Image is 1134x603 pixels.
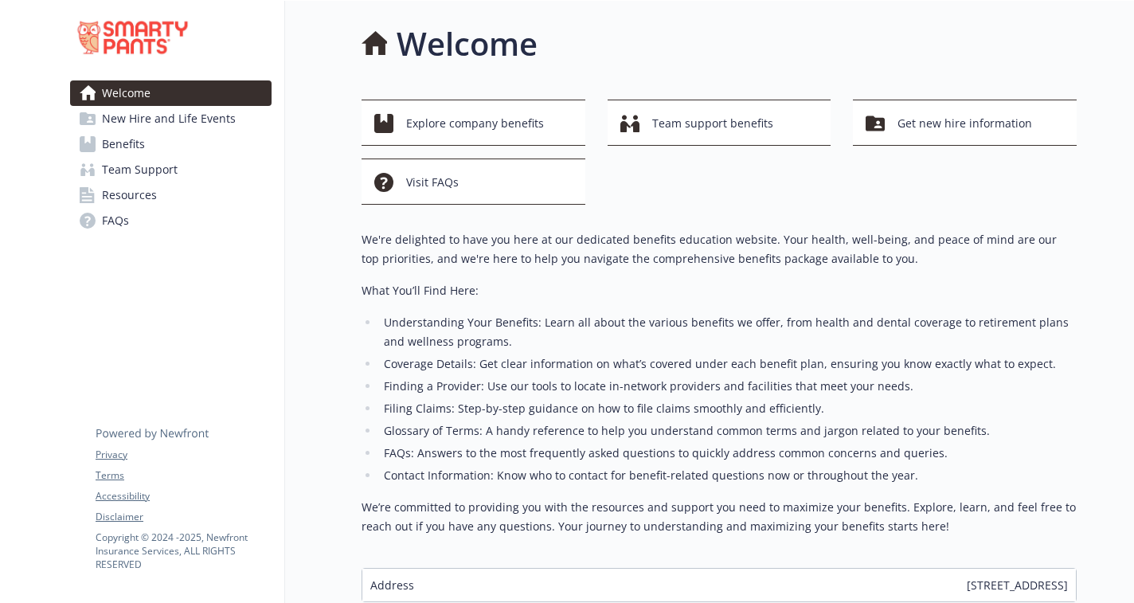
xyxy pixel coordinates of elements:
p: What You’ll Find Here: [362,281,1077,300]
span: Benefits [102,131,145,157]
a: FAQs [70,208,272,233]
a: Disclaimer [96,510,271,524]
span: Team support benefits [652,108,773,139]
span: Team Support [102,157,178,182]
span: Get new hire information [897,108,1032,139]
li: Glossary of Terms: A handy reference to help you understand common terms and jargon related to yo... [379,421,1077,441]
button: Explore company benefits [362,100,585,146]
li: Coverage Details: Get clear information on what’s covered under each benefit plan, ensuring you k... [379,354,1077,374]
p: Copyright © 2024 - 2025 , Newfront Insurance Services, ALL RIGHTS RESERVED [96,531,271,571]
button: Get new hire information [853,100,1077,146]
a: Terms [96,468,271,483]
li: Filing Claims: Step-by-step guidance on how to file claims smoothly and efficiently. [379,399,1077,418]
li: FAQs: Answers to the most frequently asked questions to quickly address common concerns and queries. [379,444,1077,463]
span: Resources [102,182,157,208]
p: We’re committed to providing you with the resources and support you need to maximize your benefit... [362,498,1077,536]
a: Resources [70,182,272,208]
a: Team Support [70,157,272,182]
li: Finding a Provider: Use our tools to locate in-network providers and facilities that meet your ne... [379,377,1077,396]
span: Address [370,577,414,593]
p: We're delighted to have you here at our dedicated benefits education website. Your health, well-b... [362,230,1077,268]
span: Welcome [102,80,151,106]
span: [STREET_ADDRESS] [967,577,1068,593]
button: Visit FAQs [362,159,585,205]
a: Accessibility [96,489,271,503]
a: Benefits [70,131,272,157]
a: Privacy [96,448,271,462]
a: Welcome [70,80,272,106]
li: Contact Information: Know who to contact for benefit-related questions now or throughout the year. [379,466,1077,485]
button: Team support benefits [608,100,831,146]
li: Understanding Your Benefits: Learn all about the various benefits we offer, from health and denta... [379,313,1077,351]
span: Visit FAQs [406,167,459,198]
span: Explore company benefits [406,108,544,139]
span: FAQs [102,208,129,233]
a: New Hire and Life Events [70,106,272,131]
h1: Welcome [397,20,538,68]
span: New Hire and Life Events [102,106,236,131]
